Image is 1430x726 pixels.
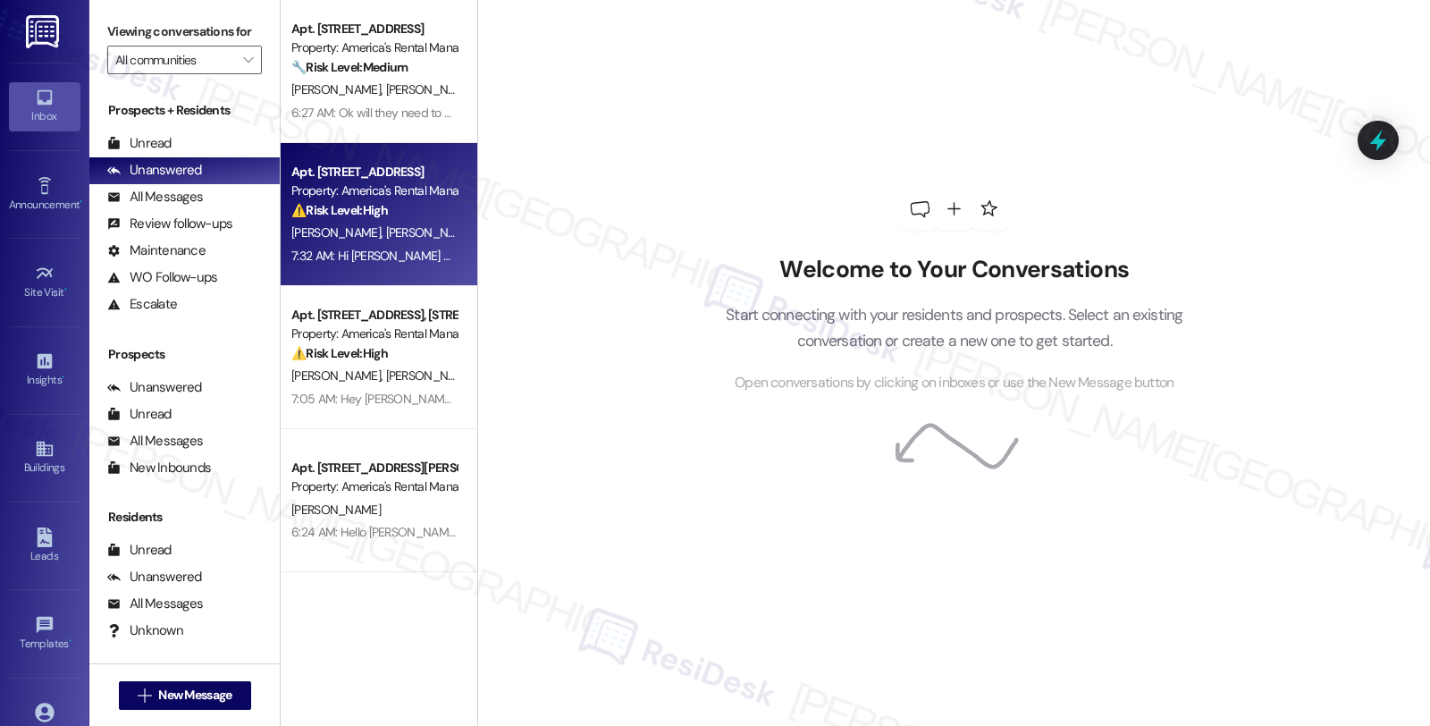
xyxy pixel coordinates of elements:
span: • [64,283,67,296]
div: Unread [107,134,172,153]
div: All Messages [107,432,203,451]
a: Site Visit • [9,258,80,307]
div: Property: America's Rental Managers Portfolio [291,477,457,496]
div: New Inbounds [107,459,211,477]
div: Escalate [107,295,177,314]
a: Insights • [9,346,80,394]
div: Property: America's Rental Managers Portfolio [291,38,457,57]
div: Prospects + Residents [89,101,280,120]
div: Apt. [STREET_ADDRESS] [291,163,457,181]
div: Apt. [STREET_ADDRESS], [STREET_ADDRESS] [291,306,457,325]
span: [PERSON_NAME] [291,367,386,384]
div: Unknown [107,621,183,640]
div: Unanswered [107,161,202,180]
span: [PERSON_NAME] [386,367,475,384]
a: Buildings [9,434,80,482]
strong: 🔧 Risk Level: Medium [291,59,408,75]
div: Property: America's Rental Managers Portfolio [291,181,457,200]
div: Property: America's Rental Managers Portfolio [291,325,457,343]
span: [PERSON_NAME] [386,81,475,97]
h2: Welcome to Your Conversations [699,256,1210,284]
button: New Message [119,681,251,710]
a: Leads [9,522,80,570]
div: All Messages [107,188,203,207]
span: • [80,196,82,208]
a: Inbox [9,82,80,131]
div: Unanswered [107,378,202,397]
i:  [138,688,151,703]
span: • [62,371,64,384]
span: New Message [158,686,231,705]
span: Open conversations by clicking on inboxes or use the New Message button [735,372,1173,394]
div: All Messages [107,595,203,613]
a: Templates • [9,610,80,658]
input: All communities [115,46,233,74]
div: Prospects [89,345,280,364]
span: • [69,635,71,647]
span: [PERSON_NAME] [386,224,475,241]
div: Apt. [STREET_ADDRESS] [291,20,457,38]
label: Viewing conversations for [107,18,262,46]
div: Unread [107,541,172,560]
strong: ⚠️ Risk Level: High [291,345,388,361]
span: [PERSON_NAME] [291,224,386,241]
span: [PERSON_NAME] [291,81,386,97]
div: Unanswered [107,568,202,587]
span: [PERSON_NAME] [291,502,381,518]
p: Start connecting with your residents and prospects. Select an existing conversation or create a n... [699,302,1210,353]
div: WO Follow-ups [107,268,217,287]
div: 7:05 AM: Hey [PERSON_NAME] and [PERSON_NAME], we appreciate your text! We'll be back at 11AM to h... [291,391,1163,407]
div: 6:24 AM: Hello [PERSON_NAME]. This is [PERSON_NAME]. I have a question for you [291,524,718,540]
i:  [243,53,253,67]
div: Maintenance [107,241,206,260]
div: Residents [89,508,280,527]
div: 6:27 AM: Ok will they need to come inside the unit? [291,105,554,121]
strong: ⚠️ Risk Level: High [291,202,388,218]
div: Review follow-ups [107,215,232,233]
img: ResiDesk Logo [26,15,63,48]
div: Unread [107,405,172,424]
div: Apt. [STREET_ADDRESS][PERSON_NAME][PERSON_NAME] [291,459,457,477]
